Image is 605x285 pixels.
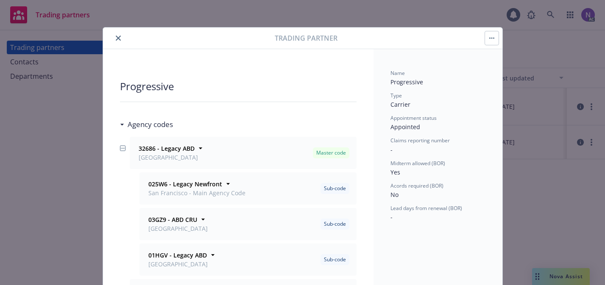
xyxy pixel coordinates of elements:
[139,144,195,152] strong: 32686 - Legacy ABD
[390,191,399,199] span: No
[148,180,222,188] strong: 025W6 - Legacy Newfront
[148,224,208,233] span: [GEOGRAPHIC_DATA]
[390,92,402,99] span: Type
[390,137,450,144] span: Claims reporting number
[390,78,423,86] span: Progressive
[390,205,462,212] span: Lead days from renewal (BOR)
[390,182,443,189] span: Acords required (BOR)
[148,260,208,268] span: [GEOGRAPHIC_DATA]
[148,188,245,197] span: San Francisco - Main Agency Code
[390,123,420,131] span: Appointed
[390,146,393,154] span: -
[390,69,405,77] span: Name
[120,80,357,93] div: Progressive
[316,149,346,157] span: Master code
[324,220,346,228] span: Sub-code
[390,213,393,221] span: -
[324,256,346,263] span: Sub-code
[148,216,197,224] strong: 03GZ9 - ABD CRU
[139,153,198,162] span: [GEOGRAPHIC_DATA]
[113,33,123,43] button: close
[390,100,410,108] span: Carrier
[275,33,337,43] span: Trading partner
[390,114,437,122] span: Appointment status
[128,119,173,130] h3: Agency codes
[390,160,445,167] span: Midterm allowed (BOR)
[120,119,173,130] div: Agency codes
[148,251,207,259] strong: 01HGV - Legacy ABD
[390,168,400,176] span: Yes
[324,185,346,192] span: Sub-code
